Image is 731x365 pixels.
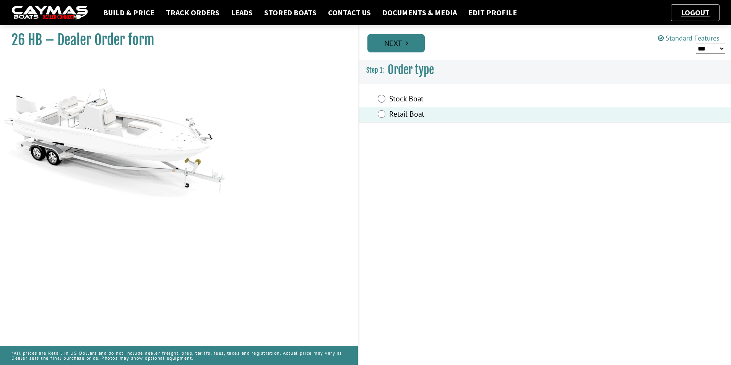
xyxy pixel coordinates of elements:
label: Retail Boat [389,109,594,121]
a: Contact Us [324,8,375,18]
a: Track Orders [162,8,223,18]
a: Next [367,34,425,52]
ul: Pagination [365,33,731,52]
p: *All prices are Retail in US Dollars and do not include dealer freight, prep, tariffs, fees, taxe... [11,347,346,364]
h3: Order type [359,56,731,84]
a: Stored Boats [260,8,320,18]
a: Documents & Media [378,8,461,18]
a: Logout [677,8,713,17]
a: Build & Price [99,8,158,18]
label: Stock Boat [389,94,594,105]
a: Edit Profile [465,8,521,18]
a: Leads [227,8,257,18]
img: caymas-dealer-connect-2ed40d3bc7270c1d8d7ffb4b79bf05adc795679939227970def78ec6f6c03838.gif [11,6,88,20]
h1: 26 HB – Dealer Order form [11,31,339,49]
a: Standard Features [658,34,720,42]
